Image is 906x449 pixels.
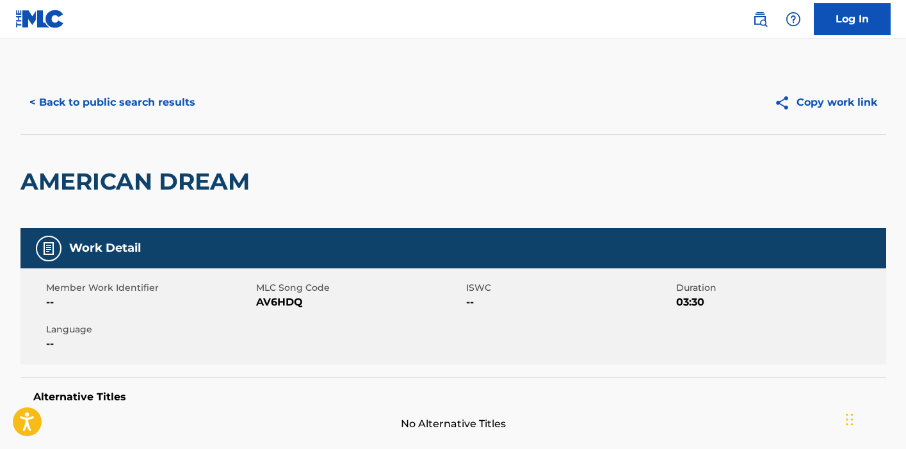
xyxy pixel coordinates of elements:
[781,6,806,32] div: Help
[676,295,883,310] span: 03:30
[842,388,906,449] iframe: Chat Widget
[69,241,141,256] h5: Work Detail
[46,281,253,295] span: Member Work Identifier
[46,336,253,352] span: --
[765,86,886,118] button: Copy work link
[752,12,768,27] img: search
[41,241,56,256] img: Work Detail
[46,295,253,310] span: --
[814,3,891,35] a: Log In
[33,391,873,404] h5: Alternative Titles
[46,323,253,336] span: Language
[20,416,886,432] span: No Alternative Titles
[20,167,256,196] h2: AMERICAN DREAM
[15,10,65,28] img: MLC Logo
[20,86,204,118] button: < Back to public search results
[256,281,463,295] span: MLC Song Code
[466,281,673,295] span: ISWC
[676,281,883,295] span: Duration
[846,400,853,439] div: Drag
[747,6,773,32] a: Public Search
[256,295,463,310] span: AV6HDQ
[786,12,801,27] img: help
[466,295,673,310] span: --
[774,95,797,111] img: Copy work link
